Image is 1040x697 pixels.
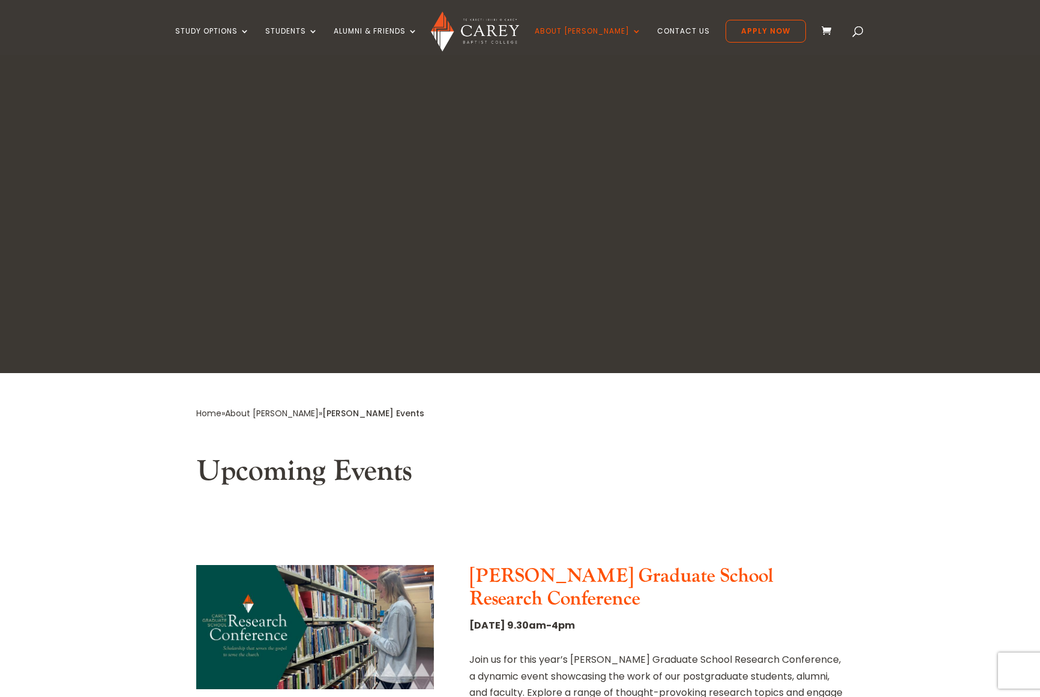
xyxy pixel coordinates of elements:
[322,407,424,419] span: [PERSON_NAME] Events
[265,27,318,55] a: Students
[196,565,434,690] img: CGS Research Conference 2025
[469,565,844,617] h3: [PERSON_NAME] Graduate School Research Conference
[431,11,519,52] img: Carey Baptist College
[196,454,844,495] h2: Upcoming Events
[196,679,434,693] a: CGS Research Conference 2025
[334,27,418,55] a: Alumni & Friends
[196,407,424,419] span: » »
[657,27,710,55] a: Contact Us
[225,407,319,419] a: About [PERSON_NAME]
[196,407,221,419] a: Home
[726,20,806,43] a: Apply Now
[535,27,642,55] a: About [PERSON_NAME]
[175,27,250,55] a: Study Options
[469,618,575,632] strong: [DATE] 9.30am-4pm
